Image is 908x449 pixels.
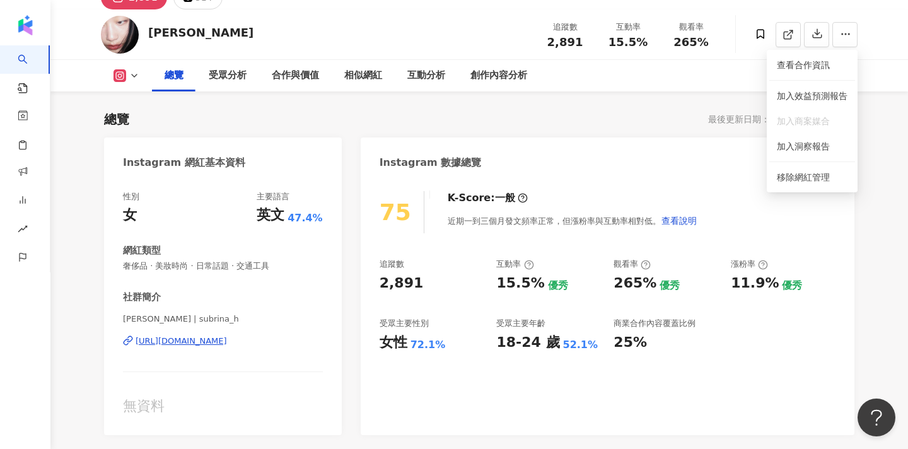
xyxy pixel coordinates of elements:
[496,274,544,293] div: 15.5%
[777,116,830,126] span: 加入商案媒合
[708,114,800,124] div: 最後更新日期：[DATE]
[782,279,802,293] div: 優秀
[288,211,323,225] span: 47.4%
[380,199,411,225] div: 75
[563,338,598,352] div: 52.1%
[344,68,382,83] div: 相似網紅
[123,313,323,325] span: [PERSON_NAME] | subrina_h
[123,260,323,272] span: 奢侈品 · 美妝時尚 · 日常話題 · 交通工具
[777,91,847,101] span: 加入效益預測報告
[18,216,28,245] span: rise
[777,141,830,151] span: 加入洞察報告
[123,206,137,225] div: 女
[448,208,697,233] div: 近期一到三個月發文頻率正常，但漲粉率與互動率相對低。
[123,397,323,416] div: 無資料
[104,110,129,128] div: 總覽
[272,68,319,83] div: 合作與價值
[604,21,652,33] div: 互動率
[410,338,446,352] div: 72.1%
[667,21,715,33] div: 觀看率
[123,335,323,347] a: [URL][DOMAIN_NAME]
[547,35,583,49] span: 2,891
[380,333,407,353] div: 女性
[661,208,697,233] button: 查看說明
[209,68,247,83] div: 受眾分析
[496,318,545,329] div: 受眾主要年齡
[101,16,139,54] img: KOL Avatar
[858,399,895,436] iframe: Help Scout Beacon - Open
[673,36,709,49] span: 265%
[380,259,404,270] div: 追蹤數
[407,68,445,83] div: 互動分析
[123,291,161,304] div: 社群簡介
[777,58,847,72] span: 查看合作資訊
[380,318,429,329] div: 受眾主要性別
[731,259,768,270] div: 漲粉率
[614,333,647,353] div: 25%
[15,15,35,35] img: logo icon
[448,191,528,205] div: K-Score :
[257,191,289,202] div: 主要語言
[123,244,161,257] div: 網紅類型
[541,21,589,33] div: 追蹤數
[123,156,245,170] div: Instagram 網紅基本資料
[496,259,533,270] div: 互動率
[777,172,830,182] span: 移除網紅管理
[661,216,697,226] span: 查看說明
[380,274,424,293] div: 2,891
[608,36,648,49] span: 15.5%
[731,274,779,293] div: 11.9%
[123,191,139,202] div: 性別
[614,259,651,270] div: 觀看率
[165,68,183,83] div: 總覽
[496,333,559,353] div: 18-24 歲
[548,279,568,293] div: 優秀
[614,318,696,329] div: 商業合作內容覆蓋比例
[495,191,515,205] div: 一般
[257,206,284,225] div: 英文
[614,274,656,293] div: 265%
[380,156,482,170] div: Instagram 數據總覽
[18,45,43,95] a: search
[470,68,527,83] div: 創作內容分析
[136,335,227,347] div: [URL][DOMAIN_NAME]
[148,25,253,40] div: [PERSON_NAME]
[660,279,680,293] div: 優秀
